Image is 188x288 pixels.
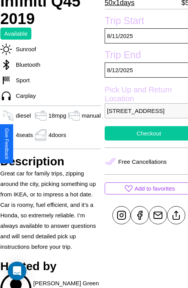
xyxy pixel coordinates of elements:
[48,130,66,140] p: 4 doors
[82,110,101,121] p: manual
[0,155,101,168] h3: Description
[16,110,31,121] p: diesel
[8,262,26,280] div: Open Intercom Messenger
[0,168,101,252] p: Great car for family trips, zipping around the city, picking something up from IKEA, or to impres...
[135,183,175,194] p: Add to favorites
[4,128,9,160] div: Give Feedback
[16,130,33,140] p: 4 seats
[48,110,66,121] p: 18 mpg
[0,260,101,273] h3: Hosted by
[12,44,36,54] p: Sunroof
[0,110,16,121] img: gas
[66,110,82,121] img: gas
[4,28,28,39] p: Available
[33,129,48,141] img: gas
[33,110,48,121] img: gas
[12,90,36,101] p: Carplay
[118,156,167,167] p: Free Cancellations
[12,75,30,85] p: Sport
[12,59,40,70] p: Bluetooth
